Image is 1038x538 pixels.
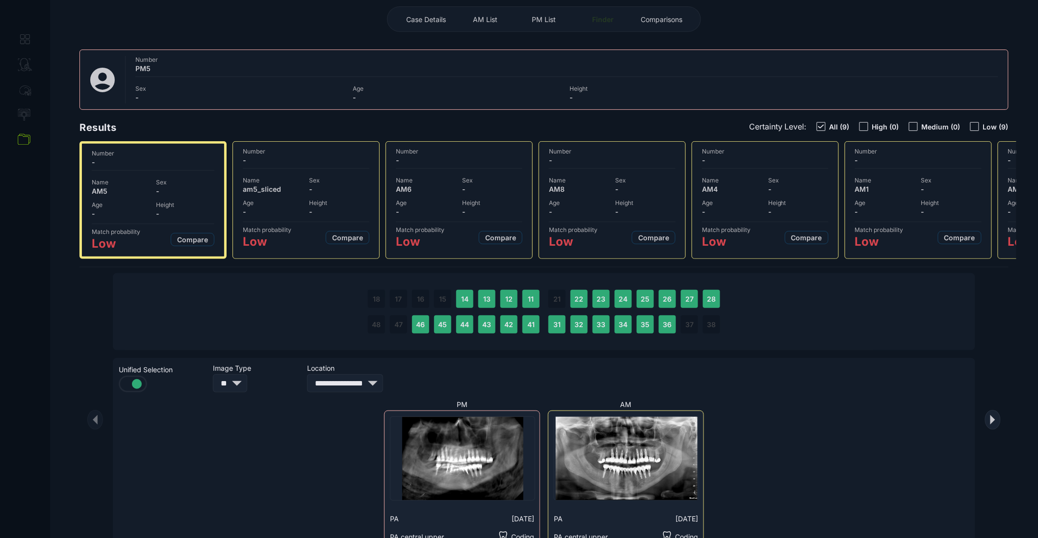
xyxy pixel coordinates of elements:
span: - [243,207,303,216]
span: Match probability [396,226,444,233]
span: High (0) [872,123,899,131]
span: Low [702,234,751,249]
span: 43 [483,320,492,329]
span: 26 [663,295,672,303]
span: Results [79,122,116,133]
span: 15 [439,295,446,303]
span: 22 [575,295,584,303]
span: Height [156,201,214,208]
span: Sex [615,177,675,184]
span: Age [353,85,564,92]
span: 28 [707,295,716,303]
span: Compare [485,233,516,242]
span: - [615,207,675,216]
span: Height [309,199,369,206]
span: Sex [462,177,522,184]
span: Medium (0) [922,123,960,131]
span: - [309,185,369,193]
span: 48 [372,320,381,329]
button: Compare [632,231,675,244]
span: 23 [597,295,606,303]
span: AM List [473,15,497,24]
span: - [921,207,982,216]
span: Sex [921,177,982,184]
span: Comparisons [641,15,683,24]
span: - [462,207,522,216]
span: Height [570,85,781,92]
span: AM1 [855,185,915,193]
span: Age [396,199,456,206]
span: Match probability [92,228,140,235]
span: 34 [619,320,628,329]
span: PM [457,400,467,409]
span: AM8 [549,185,609,193]
span: Number [243,148,369,155]
span: 16 [417,295,424,303]
span: Age [855,199,915,206]
span: - [768,207,829,216]
span: Compare [638,233,669,242]
span: Location [307,364,395,372]
span: Low [396,234,444,249]
span: - [549,156,675,164]
span: Image Type [213,364,301,372]
span: 41 [527,320,535,329]
span: Compare [791,233,822,242]
span: Low [855,234,904,249]
span: Name [92,179,150,186]
span: Number [135,56,998,63]
span: 45 [439,320,447,329]
span: - [855,207,915,216]
span: am5_sliced [243,185,303,193]
span: 13 [483,295,491,303]
span: Number [549,148,675,155]
span: 27 [685,295,694,303]
span: Sex [768,177,829,184]
span: Case Details [407,15,446,24]
span: [DATE] [512,514,534,523]
span: - [92,209,150,218]
span: 32 [575,320,584,329]
span: - [243,156,369,164]
span: - [570,93,781,102]
span: AM5 [92,187,150,195]
span: PA [390,514,399,523]
button: Compare [326,231,369,244]
span: - [156,187,214,195]
button: Compare [785,231,829,244]
span: - [353,93,564,102]
span: 42 [505,320,514,329]
span: 37 [685,320,694,329]
span: Number [702,148,829,155]
span: Sex [135,85,347,92]
span: PM List [532,15,556,24]
span: - [549,207,609,216]
span: - [768,185,829,193]
span: Match probability [702,226,751,233]
span: Sex [309,177,369,184]
span: 21 [553,295,561,303]
span: - [135,93,347,102]
span: Number [396,148,522,155]
span: AM [621,400,632,409]
span: Number [855,148,982,155]
span: 17 [395,295,402,303]
span: 46 [416,320,425,329]
span: - [92,158,214,166]
span: - [702,156,829,164]
button: Compare [171,233,214,246]
span: PA [554,514,563,523]
span: Age [702,199,762,206]
span: Name [243,177,303,184]
span: Compare [332,233,363,242]
span: 12 [505,295,513,303]
span: AM4 [702,185,762,193]
span: Height [768,199,829,206]
span: Low [92,236,140,251]
span: AM6 [396,185,456,193]
span: All (9) [830,123,850,131]
span: 36 [663,320,672,329]
span: Low [243,234,291,249]
span: 35 [641,320,650,329]
span: - [855,156,982,164]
